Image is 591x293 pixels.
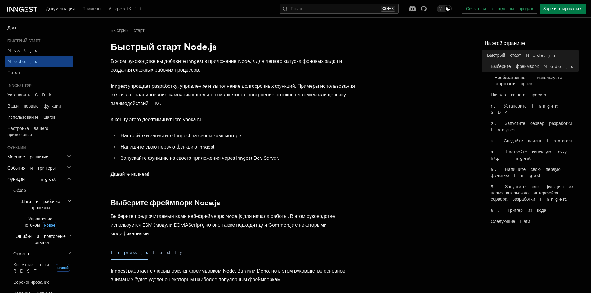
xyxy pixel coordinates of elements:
font: Express.js [111,250,148,255]
font: Быстрый старт Node.js [111,41,217,52]
a: Конечные точки RESTновый [11,259,73,277]
font: 5. Запустите свою функцию из пользовательского интерфейса сервера разработки Inngest. [491,184,573,202]
font: новый [57,266,69,270]
font: Управление потоком [24,216,52,228]
a: 1. Установите Inngest SDK [488,100,579,118]
kbd: Ctrl+K [381,6,395,12]
font: Inngest тур [7,83,32,88]
a: Документация [42,2,78,17]
font: Конечные точки REST [13,262,49,273]
font: Inngest упрощает разработку, управление и выполнение долгосрочных функций. Примеры использования ... [111,83,355,106]
font: AgentKit [109,6,141,11]
button: Функции Inngest [5,174,73,185]
button: События и триггеры [5,162,73,174]
a: Зарегистрироваться [540,4,586,14]
font: Установить SDK [7,92,56,97]
font: Отмена [13,251,29,256]
button: Отмена [11,248,73,259]
font: Inngest работает с любым бэкэнд-фреймворком Node, Bun или Deno, но в этом руководстве основное вн... [111,268,346,282]
font: Напишите свою первую функцию Inngest. [121,144,216,150]
button: Поиск...Ctrl+K [280,4,399,14]
font: Выберите фреймворк Node.js [111,198,220,207]
font: Ошибки и повторные попытки [16,234,66,245]
a: Next.js [5,45,73,56]
font: 3. Создайте клиент Inngest [491,138,573,143]
font: Запускайте функцию из своего приложения через Inngest Dev Server. [121,155,280,161]
a: 2. Запустите сервер разработки Inngest [488,118,579,135]
a: Питон [5,67,73,78]
font: Функции Inngest [7,177,56,182]
font: 2. Запустите сервер разработки Inngest [491,121,572,132]
a: Ваши первые функции [5,100,73,112]
a: Версионирование [11,277,73,288]
font: События и триггеры [7,166,56,171]
font: Быстрый старт [7,39,40,43]
button: Включить темный режим [437,5,452,12]
font: Версионирование [13,280,50,285]
a: 3. Создайте клиент Inngest [488,135,579,146]
button: Ошибки и повторные попытки [11,231,73,248]
font: Связаться с отделом продаж [466,6,533,11]
button: Местное развитие [5,151,73,162]
a: 6. Триггер из кода [488,205,579,216]
font: Функции [7,145,26,150]
font: В этом руководстве вы добавите Inngest в приложение Node.js для легкого запуска фоновых задач и с... [111,58,342,73]
font: Давайте начнем! [111,171,149,177]
a: Выберите фреймворк Node.js [488,61,579,72]
font: На этой странице [485,40,525,46]
a: AgentKit [105,2,145,17]
font: Начало вашего проекта [491,92,546,97]
font: Ваши первые функции [7,104,61,109]
font: Следующие шаги [491,219,530,224]
font: Зарегистрироваться [543,6,582,11]
font: Питон [7,70,20,75]
font: Обзор [13,188,26,193]
font: Дом [7,25,16,30]
font: Необязательно: используйте стартовый проект [495,75,562,86]
font: Местное развитие [7,154,48,159]
a: Использование шагов [5,112,73,123]
button: Шаги и рабочие процессы [11,196,73,213]
a: Установить SDK [5,89,73,100]
font: 6. Триггер из кода [491,208,546,213]
font: 4. Настройте конечную точку http Inngest. [491,149,567,161]
font: Шаги и рабочие процессы [21,199,60,210]
font: Выберите предпочитаемый вами веб-фреймворк Node.js для начала работы. В этом руководстве использу... [111,213,335,237]
a: Настройка вашего приложения [5,123,73,140]
font: 5. Напишите свою первую функцию Inngest [491,167,561,178]
a: 4. Настройте конечную точку http Inngest. [488,146,579,164]
a: Выберите фреймворк Node.js [111,198,220,207]
font: Настройка вашего приложения [7,126,48,137]
a: Обзор [11,185,73,196]
a: Связаться с отделом продаж [462,4,537,14]
font: Быстрый старт [111,28,145,33]
a: 5. Запустите свою функцию из пользовательского интерфейса сервера разработки Inngest. [488,181,579,205]
font: Fastify [153,250,182,255]
font: Настройте и запустите Inngest на своем компьютере. [121,133,243,139]
font: Использование шагов [7,115,56,120]
font: Примеры [82,6,101,11]
a: Быстрый старт [111,27,145,33]
font: Поиск... [291,6,318,11]
font: Next.js [7,48,37,53]
a: Необязательно: используйте стартовый проект [492,72,579,89]
a: Дом [5,22,73,33]
font: К концу этого десятиминутного урока вы: [111,117,205,122]
a: Начало вашего проекта [488,89,579,100]
a: 5. Напишите свою первую функцию Inngest [488,164,579,181]
a: Примеры [78,2,105,17]
a: Node.js [5,56,73,67]
font: 1. Установите Inngest SDK [491,104,558,115]
a: Быстрый старт Node.js [485,50,579,61]
font: Node.js [7,59,37,64]
font: Документация [46,6,75,11]
font: Выберите фреймворк Node.js [491,64,573,69]
a: Следующие шаги [488,216,579,227]
font: новое [44,223,56,228]
button: Управление потокомновое [11,213,73,231]
font: Быстрый старт Node.js [487,53,555,58]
